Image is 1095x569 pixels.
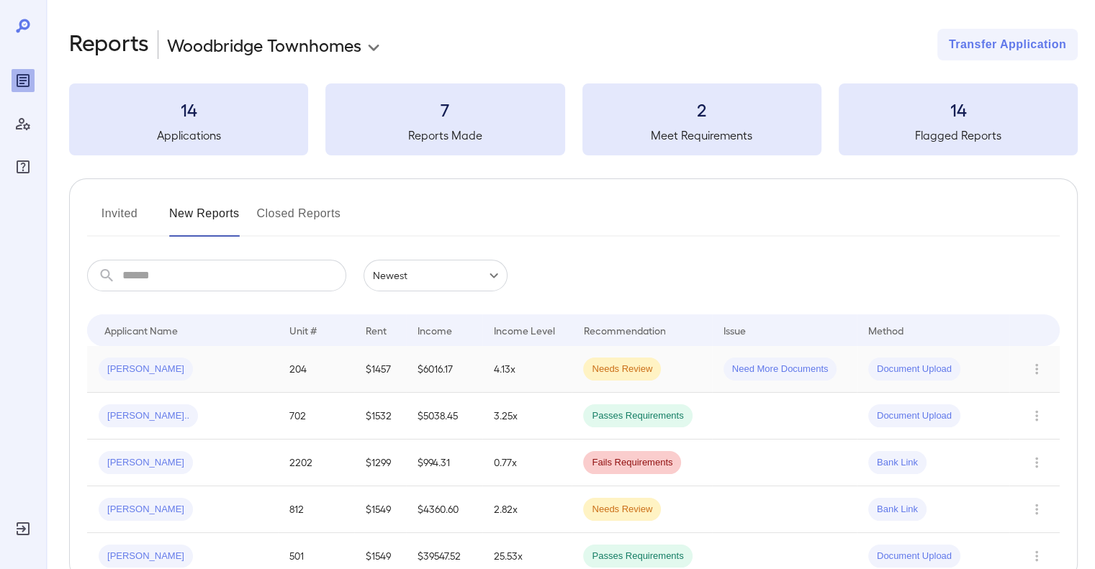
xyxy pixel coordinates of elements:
button: Row Actions [1025,358,1048,381]
span: [PERSON_NAME] [99,456,193,470]
div: Income Level [494,322,555,339]
td: 2.82x [482,486,572,533]
td: $1549 [354,486,406,533]
td: $1299 [354,440,406,486]
span: Document Upload [868,409,960,423]
td: $1532 [354,393,406,440]
h2: Reports [69,29,149,60]
td: 812 [278,486,354,533]
summary: 14Applications7Reports Made2Meet Requirements14Flagged Reports [69,83,1078,155]
span: [PERSON_NAME] [99,503,193,516]
td: 3.25x [482,393,572,440]
div: Unit # [289,322,317,339]
td: $6016.17 [406,346,482,393]
h3: 7 [325,98,564,121]
td: 0.77x [482,440,572,486]
span: Bank Link [868,456,927,470]
div: Rent [366,322,389,339]
span: Document Upload [868,550,960,563]
span: Passes Requirements [583,409,692,423]
span: [PERSON_NAME] [99,550,193,563]
span: Bank Link [868,503,927,516]
h3: 14 [839,98,1078,121]
button: Row Actions [1025,545,1048,568]
span: Document Upload [868,363,960,376]
div: Issue [724,322,747,339]
div: Manage Users [12,112,35,135]
div: Recommendation [583,322,665,339]
span: [PERSON_NAME].. [99,409,198,423]
div: Income [418,322,452,339]
h5: Applications [69,127,308,144]
button: Row Actions [1025,404,1048,427]
span: Need More Documents [724,363,837,376]
button: Invited [87,202,152,237]
td: 2202 [278,440,354,486]
td: 702 [278,393,354,440]
span: Needs Review [583,503,661,516]
h3: 2 [582,98,821,121]
td: $5038.45 [406,393,482,440]
span: [PERSON_NAME] [99,363,193,376]
h5: Meet Requirements [582,127,821,144]
div: Method [868,322,904,339]
h3: 14 [69,98,308,121]
button: Row Actions [1025,498,1048,521]
div: Newest [364,260,508,291]
button: New Reports [169,202,240,237]
h5: Reports Made [325,127,564,144]
td: $1457 [354,346,406,393]
td: 204 [278,346,354,393]
td: $994.31 [406,440,482,486]
span: Fails Requirements [583,456,681,470]
td: 4.13x [482,346,572,393]
div: Reports [12,69,35,92]
span: Needs Review [583,363,661,376]
div: Applicant Name [104,322,178,339]
button: Row Actions [1025,451,1048,474]
button: Closed Reports [257,202,341,237]
p: Woodbridge Townhomes [167,33,361,56]
div: FAQ [12,155,35,178]
button: Transfer Application [937,29,1078,60]
h5: Flagged Reports [839,127,1078,144]
div: Log Out [12,517,35,540]
span: Passes Requirements [583,550,692,563]
td: $4360.60 [406,486,482,533]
